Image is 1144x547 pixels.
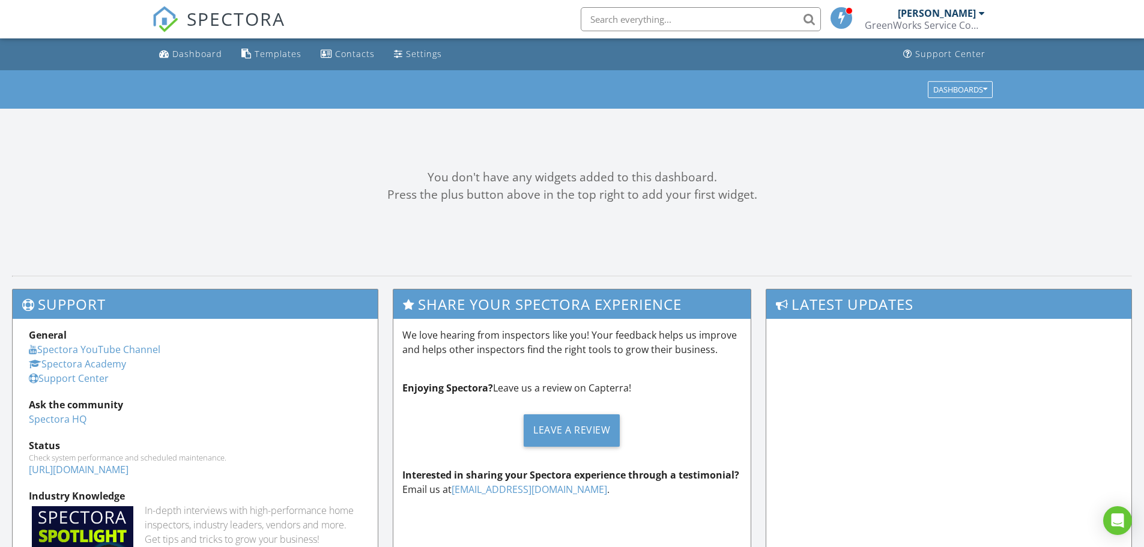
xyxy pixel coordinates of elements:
strong: General [29,328,67,342]
strong: Interested in sharing your Spectora experience through a testimonial? [402,468,739,482]
a: [EMAIL_ADDRESS][DOMAIN_NAME] [452,483,607,496]
div: Templates [255,48,301,59]
a: [URL][DOMAIN_NAME] [29,463,129,476]
a: Spectora YouTube Channel [29,343,160,356]
span: SPECTORA [187,6,285,31]
div: Support Center [915,48,985,59]
p: Leave us a review on Capterra! [402,381,742,395]
div: Check system performance and scheduled maintenance. [29,453,362,462]
div: Settings [406,48,442,59]
a: Contacts [316,43,380,65]
a: Spectora Academy [29,357,126,370]
div: In-depth interviews with high-performance home inspectors, industry leaders, vendors and more. Ge... [145,503,362,546]
div: Status [29,438,362,453]
div: GreenWorks Service Company [865,19,985,31]
a: Leave a Review [402,405,742,456]
div: [PERSON_NAME] [898,7,976,19]
div: Open Intercom Messenger [1103,506,1132,535]
button: Dashboards [928,81,993,98]
a: Dashboard [154,43,227,65]
a: Support Center [898,43,990,65]
div: Contacts [335,48,375,59]
a: Settings [389,43,447,65]
h3: Support [13,289,378,319]
a: Templates [237,43,306,65]
div: Press the plus button above in the top right to add your first widget. [12,186,1132,204]
h3: Share Your Spectora Experience [393,289,751,319]
div: Leave a Review [524,414,620,447]
a: Spectora HQ [29,413,86,426]
img: The Best Home Inspection Software - Spectora [152,6,178,32]
div: Dashboards [933,85,987,94]
div: You don't have any widgets added to this dashboard. [12,169,1132,186]
p: Email us at . [402,468,742,497]
a: SPECTORA [152,16,285,41]
strong: Enjoying Spectora? [402,381,493,394]
div: Industry Knowledge [29,489,362,503]
p: We love hearing from inspectors like you! Your feedback helps us improve and helps other inspecto... [402,328,742,357]
input: Search everything... [581,7,821,31]
div: Ask the community [29,397,362,412]
a: Support Center [29,372,109,385]
div: Dashboard [172,48,222,59]
h3: Latest Updates [766,289,1131,319]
